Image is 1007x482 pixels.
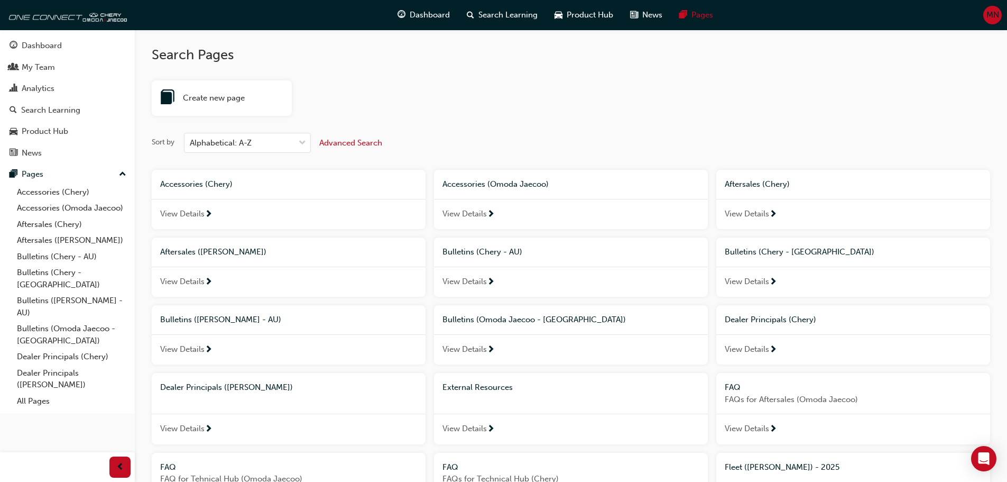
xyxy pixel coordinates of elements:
[160,462,176,472] span: FAQ
[442,462,458,472] span: FAQ
[725,383,741,392] span: FAQ
[4,36,131,56] a: Dashboard
[555,8,562,22] span: car-icon
[205,345,213,355] span: next-icon
[442,343,487,356] span: View Details
[442,247,522,257] span: Bulletins (Chery - AU)
[691,9,713,21] span: Pages
[769,278,777,287] span: next-icon
[567,9,613,21] span: Product Hub
[458,4,546,26] a: search-iconSearch Learning
[152,80,292,116] a: book-iconCreate new page
[13,249,131,265] a: Bulletins (Chery - AU)
[205,278,213,287] span: next-icon
[4,101,131,120] a: Search Learning
[205,425,213,434] span: next-icon
[769,210,777,220] span: next-icon
[160,91,175,106] span: book-icon
[160,423,205,435] span: View Details
[725,276,769,288] span: View Details
[319,133,382,153] button: Advanced Search
[546,4,622,26] a: car-iconProduct Hub
[716,305,990,365] a: Dealer Principals (Chery)View Details
[13,293,131,321] a: Bulletins ([PERSON_NAME] - AU)
[13,349,131,365] a: Dealer Principals (Chery)
[13,321,131,349] a: Bulletins (Omoda Jaecoo - [GEOGRAPHIC_DATA])
[671,4,722,26] a: pages-iconPages
[410,9,450,21] span: Dashboard
[160,208,205,220] span: View Details
[725,343,769,356] span: View Details
[152,170,426,229] a: Accessories (Chery)View Details
[160,247,266,257] span: Aftersales ([PERSON_NAME])
[725,208,769,220] span: View Details
[487,278,495,287] span: next-icon
[22,147,42,159] div: News
[4,165,131,184] button: Pages
[319,138,382,148] span: Advanced Search
[22,125,68,138] div: Product Hub
[5,4,127,25] img: oneconnect
[716,238,990,297] a: Bulletins (Chery - [GEOGRAPHIC_DATA])View Details
[160,383,293,392] span: Dealer Principals ([PERSON_NAME])
[769,345,777,355] span: next-icon
[13,365,131,393] a: Dealer Principals ([PERSON_NAME])
[487,345,495,355] span: next-icon
[13,393,131,410] a: All Pages
[152,238,426,297] a: Aftersales ([PERSON_NAME])View Details
[442,423,487,435] span: View Details
[10,127,17,137] span: car-icon
[716,170,990,229] a: Aftersales (Chery)View Details
[13,200,131,216] a: Accessories (Omoda Jaecoo)
[152,137,174,148] div: Sort by
[487,210,495,220] span: next-icon
[13,216,131,233] a: Aftersales (Chery)
[983,6,1002,24] button: MN
[116,461,124,474] span: prev-icon
[725,462,839,472] span: Fleet ([PERSON_NAME]) - 2025
[971,446,996,471] div: Open Intercom Messenger
[190,137,252,149] div: Alphabetical: A-Z
[725,394,982,406] span: FAQs for Aftersales (Omoda Jaecoo)
[622,4,671,26] a: news-iconNews
[986,9,999,21] span: MN
[152,305,426,365] a: Bulletins ([PERSON_NAME] - AU)View Details
[299,137,306,150] span: down-icon
[434,170,708,229] a: Accessories (Omoda Jaecoo)View Details
[478,9,538,21] span: Search Learning
[205,210,213,220] span: next-icon
[10,106,17,115] span: search-icon
[725,315,816,324] span: Dealer Principals (Chery)
[725,247,874,257] span: Bulletins (Chery - [GEOGRAPHIC_DATA])
[434,305,708,365] a: Bulletins (Omoda Jaecoo - [GEOGRAPHIC_DATA])View Details
[10,63,17,72] span: people-icon
[4,58,131,77] a: My Team
[679,8,687,22] span: pages-icon
[13,265,131,293] a: Bulletins (Chery - [GEOGRAPHIC_DATA])
[4,122,131,141] a: Product Hub
[434,238,708,297] a: Bulletins (Chery - AU)View Details
[467,8,474,22] span: search-icon
[442,315,626,324] span: Bulletins (Omoda Jaecoo - [GEOGRAPHIC_DATA])
[4,143,131,163] a: News
[4,34,131,165] button: DashboardMy TeamAnalyticsSearch LearningProduct HubNews
[716,373,990,444] a: FAQFAQs for Aftersales (Omoda Jaecoo)View Details
[10,41,17,51] span: guage-icon
[160,179,233,189] span: Accessories (Chery)
[442,383,513,392] span: External Resources
[769,425,777,434] span: next-icon
[22,40,62,52] div: Dashboard
[442,179,549,189] span: Accessories (Omoda Jaecoo)
[21,104,80,116] div: Search Learning
[160,276,205,288] span: View Details
[642,9,662,21] span: News
[434,373,708,444] a: External ResourcesView Details
[183,92,245,104] span: Create new page
[152,373,426,444] a: Dealer Principals ([PERSON_NAME])View Details
[13,232,131,249] a: Aftersales ([PERSON_NAME])
[389,4,458,26] a: guage-iconDashboard
[725,423,769,435] span: View Details
[160,315,281,324] span: Bulletins ([PERSON_NAME] - AU)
